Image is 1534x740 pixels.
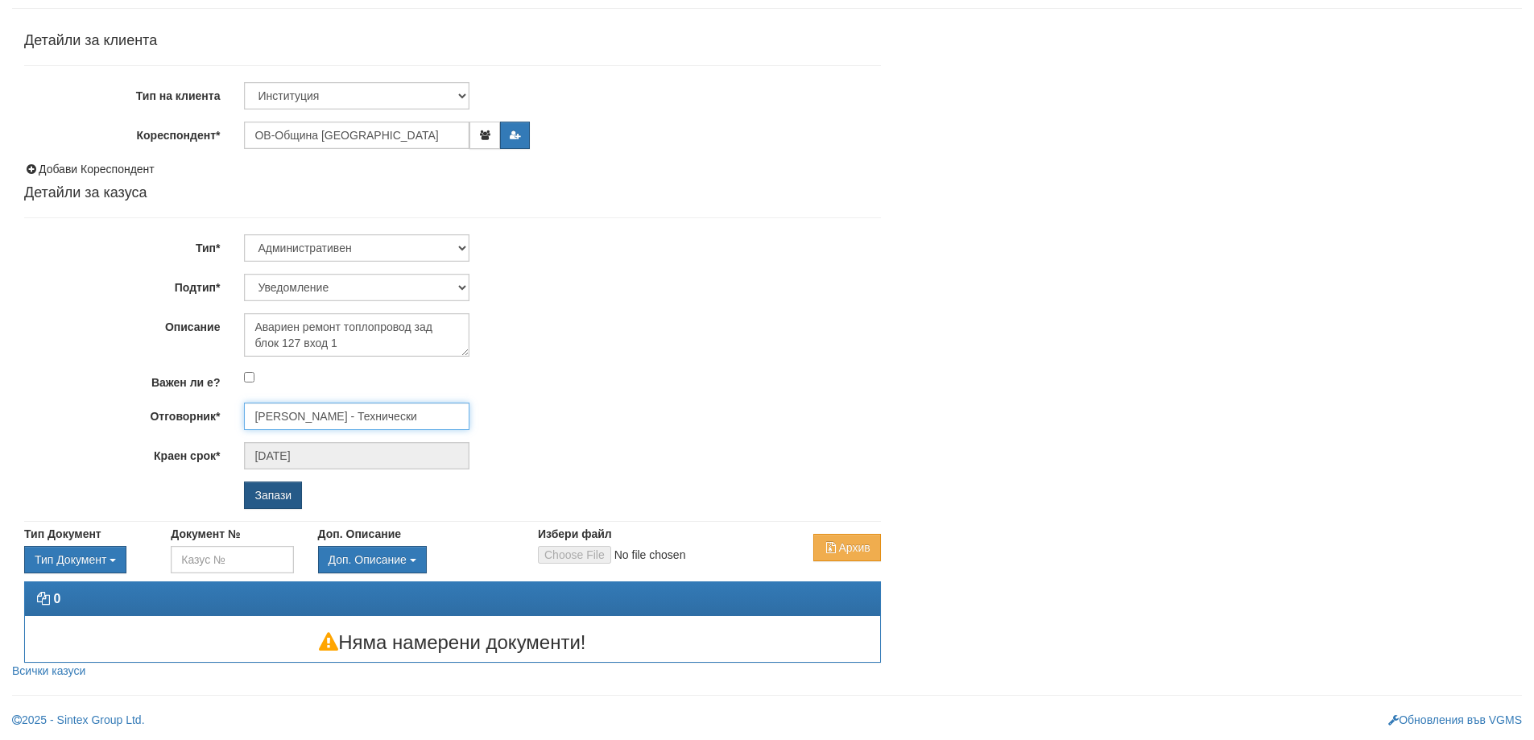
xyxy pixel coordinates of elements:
[12,442,232,464] label: Краен срок*
[538,526,612,542] label: Избери файл
[24,546,126,573] button: Тип Документ
[171,546,293,573] input: Казус №
[244,482,302,509] input: Запази
[12,274,232,296] label: Подтип*
[244,403,469,430] input: Търсене по Име / Имейл
[12,369,232,391] label: Важен ли е?
[318,546,514,573] div: Двоен клик, за изчистване на избраната стойност.
[24,33,881,49] h4: Детайли за клиента
[12,313,232,335] label: Описание
[329,553,407,566] span: Доп. Описание
[24,526,101,542] label: Тип Документ
[12,122,232,143] label: Кореспондент*
[53,592,60,606] strong: 0
[244,122,469,149] input: Имена/Тел./Email
[244,442,469,469] input: Търсене по Име / Имейл
[171,526,240,542] label: Документ №
[24,161,881,177] div: Добави Кореспондент
[12,403,232,424] label: Отговорник*
[12,713,145,726] a: 2025 - Sintex Group Ltd.
[12,82,232,104] label: Тип на клиента
[813,534,880,561] button: Архив
[1388,713,1522,726] a: Обновления във VGMS
[35,553,106,566] span: Тип Документ
[24,546,147,573] div: Двоен клик, за изчистване на избраната стойност.
[318,546,427,573] button: Доп. Описание
[318,526,401,542] label: Доп. Описание
[25,632,880,653] h3: Няма намерени документи!
[12,664,85,677] a: Всички казуси
[24,185,881,201] h4: Детайли за казуса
